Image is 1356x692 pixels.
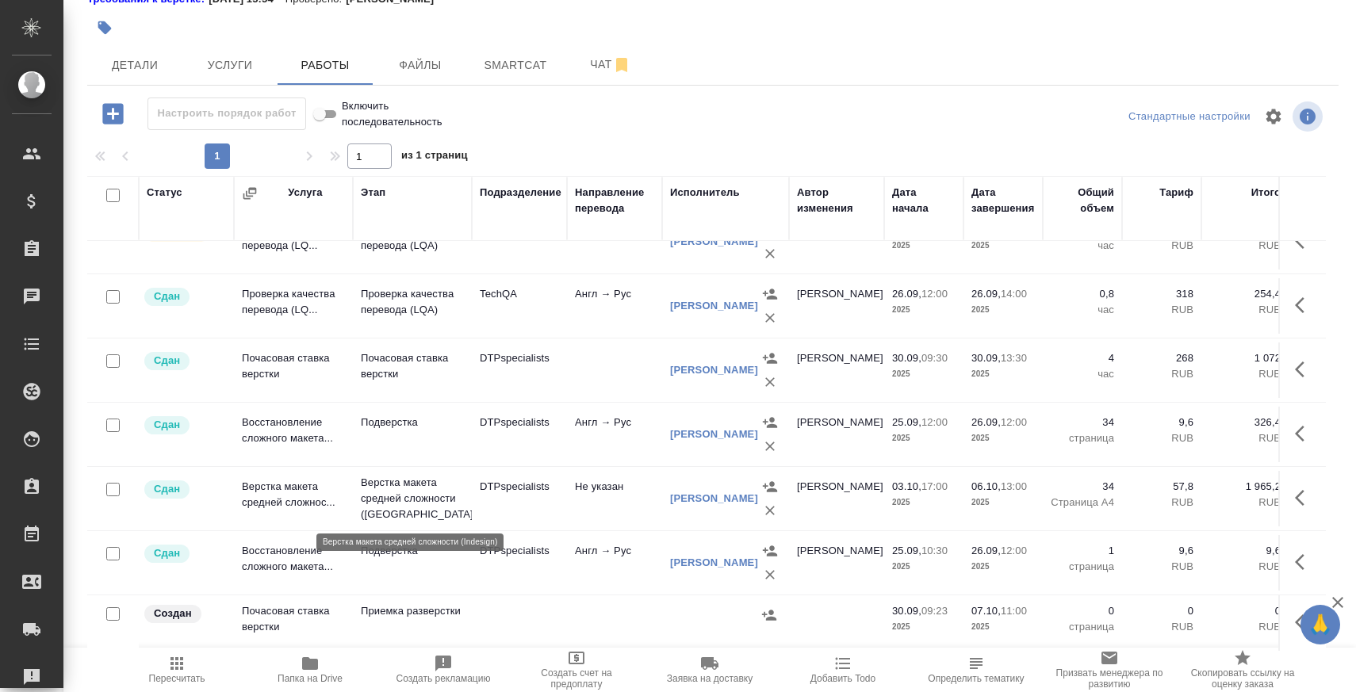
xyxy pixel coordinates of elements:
td: Проверка качества перевода (LQ... [234,278,353,334]
td: Верстка макета средней сложнос... [234,471,353,526]
a: [PERSON_NAME] [670,492,758,504]
p: 26.09, [971,545,1001,556]
button: Сгруппировать [242,185,258,201]
td: DTPspecialists [472,342,567,398]
p: 12:00 [921,416,948,428]
p: 2025 [971,366,1035,382]
td: DTPspecialists [472,535,567,591]
td: TechQA [472,278,567,334]
div: Статус [147,185,182,201]
p: 2025 [971,559,1035,575]
button: Здесь прячутся важные кнопки [1285,603,1323,641]
button: Назначить [758,539,782,563]
p: 12:00 [1001,545,1027,556]
p: 2025 [971,495,1035,510]
td: DTPspecialists [472,407,567,462]
div: Менеджер проверил работу исполнителя, передает ее на следующий этап [143,415,226,436]
div: Направление перевода [575,185,654,216]
p: RUB [1130,495,1193,510]
button: Добавить работу [91,97,135,130]
p: 25.09, [892,416,921,428]
p: 30.09, [892,605,921,617]
p: 2025 [892,302,956,318]
span: Детали [97,55,173,75]
td: Восстановление сложного макета... [234,407,353,462]
p: 2025 [892,366,956,382]
td: Рус → Каз [567,214,662,270]
td: Англ → Рус [567,535,662,591]
td: LegalQA [472,214,567,270]
p: 26.09, [971,288,1001,300]
p: RUB [1209,238,1281,254]
span: Заявка на доставку [667,673,753,684]
button: Определить тематику [910,648,1043,692]
p: RUB [1209,366,1281,382]
svg: Отписаться [612,55,631,75]
p: 12:00 [1001,416,1027,428]
p: RUB [1209,302,1281,318]
td: Почасовая ставка верстки [234,342,353,398]
p: 12:00 [921,288,948,300]
p: Приемка разверстки [361,603,464,619]
p: час [1051,366,1114,382]
span: Папка на Drive [278,673,343,684]
td: Англ → Рус [567,278,662,334]
p: 2025 [892,238,956,254]
p: 2025 [892,559,956,575]
td: DTPspecialists [472,471,567,526]
button: Добавить Todo [776,648,910,692]
span: Чат [573,55,649,75]
p: 0 [1209,603,1281,619]
p: страница [1051,430,1114,446]
div: Итого [1251,185,1281,201]
span: Услуги [192,55,268,75]
td: [PERSON_NAME] [789,342,884,398]
button: Скопировать ссылку на оценку заказа [1176,648,1309,692]
button: Здесь прячутся важные кнопки [1285,286,1323,324]
div: Тариф [1159,185,1193,201]
p: 318 [1130,286,1193,302]
a: [PERSON_NAME] [670,428,758,440]
p: RUB [1130,366,1193,382]
td: Не указан [567,471,662,526]
span: Определить тематику [928,673,1024,684]
p: час [1051,302,1114,318]
p: 0 [1130,603,1193,619]
button: Заявка на доставку [643,648,776,692]
p: 06.10, [971,480,1001,492]
div: Менеджер проверил работу исполнителя, передает ее на следующий этап [143,479,226,500]
p: 11:00 [1001,605,1027,617]
a: [PERSON_NAME] [670,556,758,568]
p: RUB [1130,559,1193,575]
p: 326,4 [1209,415,1281,430]
div: Этап [361,185,385,201]
p: 13:00 [1001,480,1027,492]
div: split button [1124,105,1254,129]
div: Подразделение [480,185,561,201]
td: Проверка качества перевода (LQ... [234,214,353,270]
p: RUB [1130,302,1193,318]
p: Почасовая ставка верстки [361,350,464,382]
p: Создан [154,606,192,621]
p: 2025 [892,430,956,446]
p: 0 [1051,603,1114,619]
span: Скопировать ссылку на оценку заказа [1186,667,1300,690]
span: Пересчитать [149,673,205,684]
p: RUB [1130,238,1193,254]
span: из 1 страниц [401,146,468,169]
p: 30.09, [971,352,1001,364]
p: 1 072 [1209,350,1281,366]
span: Создать счет на предоплату [519,667,634,690]
p: 57,8 [1130,479,1193,495]
p: Сдан [154,481,180,497]
p: 07.10, [971,605,1001,617]
div: Менеджер проверил работу исполнителя, передает ее на следующий этап [143,286,226,308]
p: 0,8 [1051,286,1114,302]
button: Пересчитать [110,648,243,692]
p: Верстка макета средней сложности ([GEOGRAPHIC_DATA]... [361,475,464,522]
div: Услуга [288,185,322,201]
button: Здесь прячутся важные кнопки [1285,350,1323,388]
p: 14:00 [1001,288,1027,300]
p: 1 [1051,543,1114,559]
p: Страница А4 [1051,495,1114,510]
